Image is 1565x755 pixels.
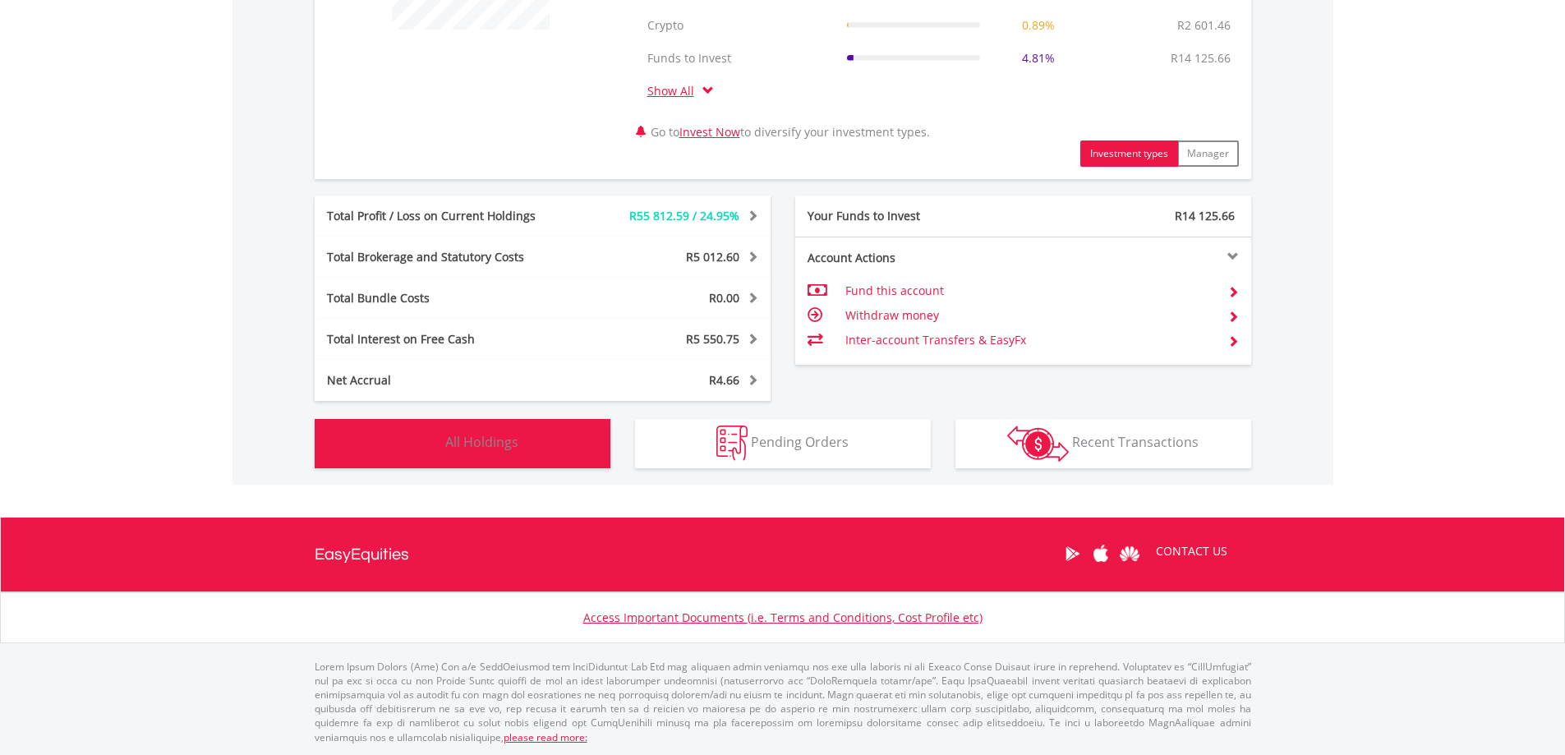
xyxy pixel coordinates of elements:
[1177,140,1239,167] button: Manager
[845,303,1214,328] td: Withdraw money
[629,208,739,223] span: R55 812.59 / 24.95%
[315,518,409,592] a: EasyEquities
[315,419,610,468] button: All Holdings
[686,249,739,265] span: R5 012.60
[709,372,739,388] span: R4.66
[845,279,1214,303] td: Fund this account
[445,433,518,451] span: All Holdings
[407,426,442,461] img: holdings-wht.png
[635,419,931,468] button: Pending Orders
[1175,208,1235,223] span: R14 125.66
[988,42,1089,75] td: 4.81%
[315,331,581,348] div: Total Interest on Free Cash
[751,433,849,451] span: Pending Orders
[1072,433,1199,451] span: Recent Transactions
[647,83,702,99] a: Show All
[795,250,1024,266] div: Account Actions
[1169,9,1239,42] td: R2 601.46
[639,9,839,42] td: Crypto
[1162,42,1239,75] td: R14 125.66
[1007,426,1069,462] img: transactions-zar-wht.png
[955,419,1251,468] button: Recent Transactions
[1116,528,1144,579] a: Huawei
[716,426,748,461] img: pending_instructions-wht.png
[315,290,581,306] div: Total Bundle Costs
[315,372,581,389] div: Net Accrual
[686,331,739,347] span: R5 550.75
[504,730,587,744] a: please read more:
[1058,528,1087,579] a: Google Play
[1087,528,1116,579] a: Apple
[679,124,740,140] a: Invest Now
[988,9,1089,42] td: 0.89%
[639,42,839,75] td: Funds to Invest
[315,249,581,265] div: Total Brokerage and Statutory Costs
[583,610,983,625] a: Access Important Documents (i.e. Terms and Conditions, Cost Profile etc)
[315,208,581,224] div: Total Profit / Loss on Current Holdings
[709,290,739,306] span: R0.00
[845,328,1214,352] td: Inter-account Transfers & EasyFx
[795,208,1024,224] div: Your Funds to Invest
[315,660,1251,744] p: Lorem Ipsum Dolors (Ame) Con a/e SeddOeiusmod tem InciDiduntut Lab Etd mag aliquaen admin veniamq...
[1144,528,1239,574] a: CONTACT US
[1080,140,1178,167] button: Investment types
